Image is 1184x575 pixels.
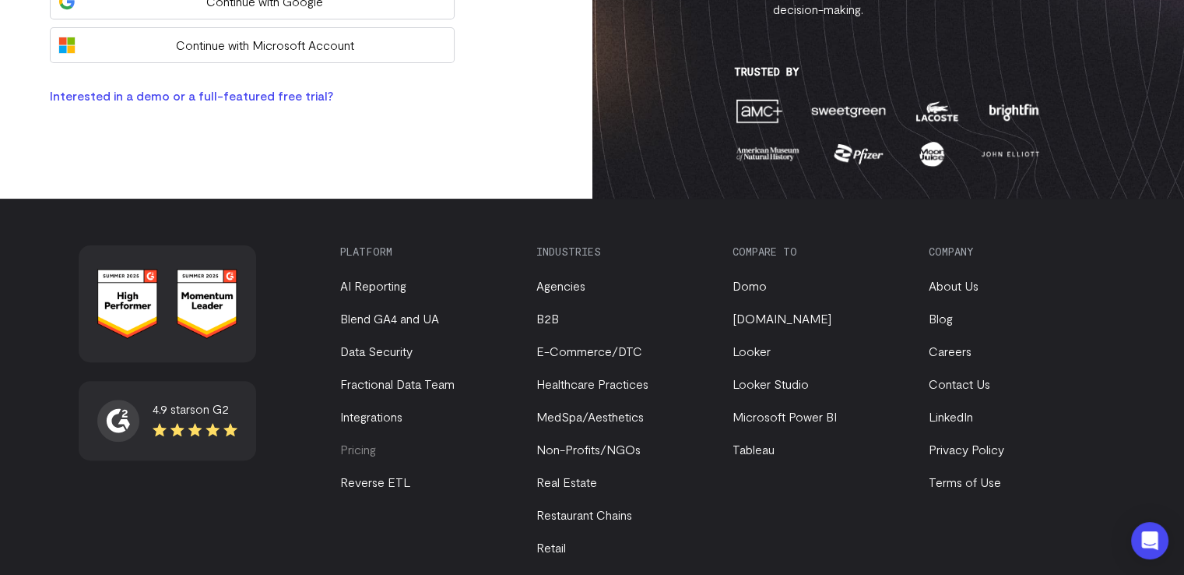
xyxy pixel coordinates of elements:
a: Restaurant Chains [536,507,632,522]
h3: Compare to [733,245,902,258]
h3: Platform [340,245,510,258]
a: Looker [733,344,771,358]
a: 4.9 starson G2 [97,400,237,442]
a: Data Security [340,344,413,358]
a: Contact Us [929,376,990,391]
a: Looker Studio [733,376,809,391]
a: [DOMAIN_NAME] [733,311,831,326]
h3: Company [929,245,1098,258]
a: MedSpa/Aesthetics [536,409,644,424]
a: Blend GA4 and UA [340,311,439,326]
a: B2B [536,311,559,326]
div: 4.9 stars [153,400,237,418]
a: Integrations [340,409,402,424]
a: Reverse ETL [340,474,410,489]
a: Tableau [733,442,775,457]
span: Continue with Microsoft Account [83,36,446,55]
h3: Trusted By [734,65,1042,78]
span: on G2 [195,401,229,416]
button: Continue with Microsoft Account [50,27,455,63]
h3: Industries [536,245,706,258]
div: Open Intercom Messenger [1131,522,1168,559]
a: Domo [733,278,767,293]
a: LinkedIn [929,409,973,424]
a: Interested in a demo or a full-featured free trial? [50,88,333,103]
a: Healthcare Practices [536,376,648,391]
a: About Us [929,278,978,293]
a: Retail [536,540,566,555]
a: Real Estate [536,474,597,489]
a: Privacy Policy [929,442,1004,457]
a: Fractional Data Team [340,376,455,391]
a: Non-Profits/NGOs [536,442,641,457]
a: Blog [929,311,953,326]
a: Careers [929,344,971,358]
a: Terms of Use [929,474,1001,489]
a: AI Reporting [340,278,406,293]
a: Microsoft Power BI [733,409,837,424]
a: E-Commerce/DTC [536,344,642,358]
a: Pricing [340,442,376,457]
a: Agencies [536,278,585,293]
